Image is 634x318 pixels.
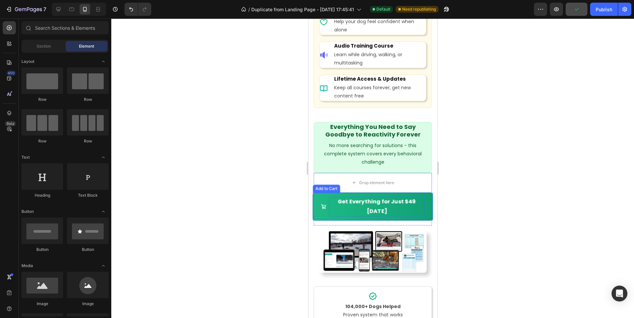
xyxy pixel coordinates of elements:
div: Add to Cart [6,167,30,173]
button: 7 [3,3,49,16]
div: Beta [5,121,16,126]
div: 450 [6,70,16,76]
p: 7 [43,5,46,13]
p: Keep all courses forever, get new content free [26,65,117,82]
span: / [248,6,250,13]
div: Row [67,97,109,102]
div: Text Block [67,192,109,198]
p: Proven system that works [12,292,117,300]
div: Button [21,247,63,253]
div: Undo/Redo [124,3,151,16]
strong: Lifetime Access & Updates [26,57,97,64]
div: Open Intercom Messenger [612,286,627,301]
span: Toggle open [98,56,109,67]
p: Learn while driving, walking, or multitasking [26,32,117,49]
div: Image [21,301,63,307]
p: No more searching for solutions - this complete system covers every behavioral challenge [12,123,117,148]
iframe: Design area [308,19,437,318]
span: Section [37,43,51,49]
img: image_demo.jpg [11,212,118,254]
strong: Audio Training Course [26,24,85,31]
span: Default [376,6,390,12]
span: Toggle open [98,206,109,217]
div: Publish [596,6,612,13]
div: Button [67,247,109,253]
div: Get Everything for Just $49 [DATE] [20,178,116,198]
strong: 104,000+ Dogs Helped [37,285,92,291]
span: Element [79,43,94,49]
div: Drop element here [51,162,86,167]
span: Toggle open [98,260,109,271]
span: Duplicate from Landing Page - [DATE] 17:45:41 [251,6,354,13]
div: Row [21,138,63,144]
span: Button [21,209,34,215]
div: Image [67,301,109,307]
div: Row [67,138,109,144]
span: Media [21,263,33,269]
span: Text [21,154,30,160]
button: Get Everything for Just $49 Today [4,174,124,202]
span: Toggle open [98,152,109,163]
div: Heading [21,192,63,198]
span: Layout [21,59,34,64]
div: Row [21,97,63,102]
input: Search Sections & Elements [21,21,109,34]
span: Need republishing [402,6,436,12]
strong: Everything You Need to Say Goodbye to Reactivity Forever [17,104,112,120]
button: Publish [590,3,618,16]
